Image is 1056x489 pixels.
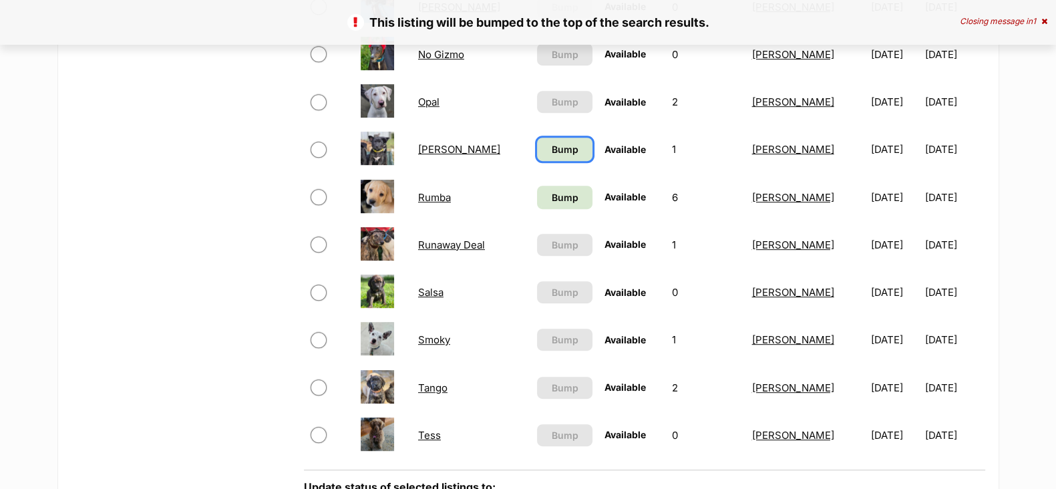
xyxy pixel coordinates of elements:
[667,365,745,411] td: 2
[551,285,578,299] span: Bump
[537,329,592,351] button: Bump
[925,365,983,411] td: [DATE]
[551,190,578,204] span: Bump
[537,281,592,303] button: Bump
[604,96,646,108] span: Available
[537,43,592,65] button: Bump
[604,334,646,345] span: Available
[551,95,578,109] span: Bump
[667,222,745,268] td: 1
[551,381,578,395] span: Bump
[925,126,983,172] td: [DATE]
[866,174,924,220] td: [DATE]
[537,424,592,446] button: Bump
[604,191,646,202] span: Available
[925,222,983,268] td: [DATE]
[604,381,646,393] span: Available
[604,238,646,250] span: Available
[551,333,578,347] span: Bump
[537,186,592,209] a: Bump
[752,286,834,299] a: [PERSON_NAME]
[866,79,924,125] td: [DATE]
[925,31,983,77] td: [DATE]
[866,31,924,77] td: [DATE]
[925,174,983,220] td: [DATE]
[866,317,924,363] td: [DATE]
[551,142,578,156] span: Bump
[537,91,592,113] button: Bump
[551,238,578,252] span: Bump
[418,381,448,394] a: Tango
[866,412,924,458] td: [DATE]
[604,429,646,440] span: Available
[752,48,834,61] a: [PERSON_NAME]
[418,333,450,346] a: Smoky
[866,365,924,411] td: [DATE]
[604,144,646,155] span: Available
[960,17,1047,26] div: Closing message in
[752,143,834,156] a: [PERSON_NAME]
[13,13,1043,31] p: This listing will be bumped to the top of the search results.
[418,48,464,61] a: No Gizmo
[551,47,578,61] span: Bump
[418,429,441,442] a: Tess
[667,174,745,220] td: 6
[925,412,983,458] td: [DATE]
[667,412,745,458] td: 0
[537,234,592,256] button: Bump
[418,286,444,299] a: Salsa
[667,79,745,125] td: 2
[752,333,834,346] a: [PERSON_NAME]
[925,317,983,363] td: [DATE]
[925,269,983,315] td: [DATE]
[752,429,834,442] a: [PERSON_NAME]
[667,31,745,77] td: 0
[418,143,500,156] a: [PERSON_NAME]
[866,269,924,315] td: [DATE]
[418,96,439,108] a: Opal
[752,191,834,204] a: [PERSON_NAME]
[418,238,485,251] a: Runaway Deal
[551,428,578,442] span: Bump
[925,79,983,125] td: [DATE]
[604,287,646,298] span: Available
[1033,16,1036,26] span: 1
[537,377,592,399] button: Bump
[537,138,592,161] a: Bump
[418,191,451,204] a: Rumba
[604,48,646,59] span: Available
[667,126,745,172] td: 1
[752,238,834,251] a: [PERSON_NAME]
[752,96,834,108] a: [PERSON_NAME]
[866,126,924,172] td: [DATE]
[866,222,924,268] td: [DATE]
[752,381,834,394] a: [PERSON_NAME]
[667,317,745,363] td: 1
[667,269,745,315] td: 0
